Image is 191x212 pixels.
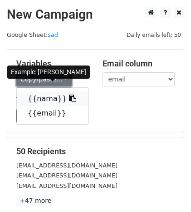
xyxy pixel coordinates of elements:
[16,172,118,179] small: [EMAIL_ADDRESS][DOMAIN_NAME]
[17,91,88,106] a: {{nama}}
[7,31,58,38] small: Google Sheet:
[16,146,175,156] h5: 50 Recipients
[16,182,118,189] small: [EMAIL_ADDRESS][DOMAIN_NAME]
[16,162,118,169] small: [EMAIL_ADDRESS][DOMAIN_NAME]
[48,31,58,38] a: sad
[123,30,184,40] span: Daily emails left: 50
[16,59,89,69] h5: Variables
[7,7,184,22] h2: New Campaign
[123,31,184,38] a: Daily emails left: 50
[103,59,175,69] h5: Email column
[146,168,191,212] iframe: Chat Widget
[7,66,90,79] div: Example: [PERSON_NAME]
[16,195,54,207] a: +47 more
[17,106,88,121] a: {{email}}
